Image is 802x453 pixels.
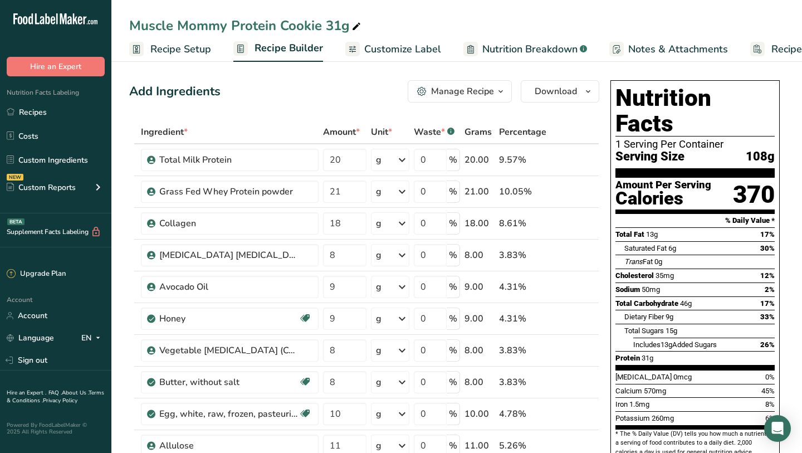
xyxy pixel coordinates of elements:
[615,271,654,280] span: Cholesterol
[159,312,299,325] div: Honey
[364,42,441,57] span: Customize Label
[615,354,640,362] span: Protein
[499,439,546,452] div: 5.26%
[615,214,775,227] section: % Daily Value *
[765,285,775,294] span: 2%
[43,397,77,405] a: Privacy Policy
[464,344,495,357] div: 8.00
[129,82,221,101] div: Add Ingredients
[408,80,512,103] button: Manage Recipe
[624,327,664,335] span: Total Sugars
[499,185,546,198] div: 10.05%
[673,373,692,381] span: 0mcg
[615,414,650,422] span: Potassium
[760,271,775,280] span: 12%
[464,280,495,294] div: 9.00
[499,125,546,139] span: Percentage
[159,185,299,198] div: Grass Fed Whey Protein powder
[48,389,62,397] a: FAQ .
[615,285,640,294] span: Sodium
[668,244,676,252] span: 6g
[609,37,728,62] a: Notes & Attachments
[499,280,546,294] div: 4.31%
[765,400,775,408] span: 8%
[464,249,495,262] div: 8.00
[255,41,323,56] span: Recipe Builder
[624,244,667,252] span: Saturated Fat
[644,387,666,395] span: 570mg
[499,249,546,262] div: 3.83%
[376,312,382,325] div: g
[464,407,495,421] div: 10.00
[615,139,775,150] div: 1 Serving Per Container
[535,85,577,98] span: Download
[129,16,363,36] div: Muscle Mommy Protein Cookie 31g
[431,85,494,98] div: Manage Recipe
[615,387,642,395] span: Calcium
[624,257,653,266] span: Fat
[7,269,66,280] div: Upgrade Plan
[376,439,382,452] div: g
[464,125,492,139] span: Grams
[656,271,674,280] span: 35mg
[680,299,692,308] span: 46g
[615,150,684,164] span: Serving Size
[7,57,105,76] button: Hire an Expert
[233,36,323,62] a: Recipe Builder
[760,230,775,238] span: 17%
[761,387,775,395] span: 45%
[615,299,678,308] span: Total Carbohydrate
[376,217,382,230] div: g
[615,180,711,191] div: Amount Per Serving
[464,217,495,230] div: 18.00
[464,376,495,389] div: 8.00
[62,389,89,397] a: About Us .
[615,191,711,207] div: Calories
[765,373,775,381] span: 0%
[7,389,104,405] a: Terms & Conditions .
[654,257,662,266] span: 0g
[371,125,392,139] span: Unit
[624,257,643,266] i: Trans
[129,37,211,62] a: Recipe Setup
[159,344,299,357] div: Vegetable [MEDICAL_DATA] (Coconut-derived)
[624,313,664,321] span: Dietary Fiber
[499,312,546,325] div: 4.31%
[81,332,105,345] div: EN
[376,344,382,357] div: g
[7,389,46,397] a: Hire an Expert .
[376,407,382,421] div: g
[646,230,658,238] span: 13g
[746,150,775,164] span: 108g
[464,439,495,452] div: 11.00
[642,354,653,362] span: 31g
[7,182,76,193] div: Custom Reports
[464,185,495,198] div: 21.00
[376,153,382,167] div: g
[7,422,105,435] div: Powered By FoodLabelMaker © 2025 All Rights Reserved
[159,376,299,389] div: Butter, without salt
[159,439,299,452] div: Allulose
[615,85,775,137] h1: Nutrition Facts
[463,37,587,62] a: Nutrition Breakdown
[376,376,382,389] div: g
[464,153,495,167] div: 20.00
[652,414,674,422] span: 260mg
[733,180,775,210] div: 370
[464,312,495,325] div: 9.00
[760,313,775,321] span: 33%
[159,407,299,421] div: Egg, white, raw, frozen, pasteurized
[765,414,775,422] span: 6%
[499,376,546,389] div: 3.83%
[7,328,54,348] a: Language
[764,415,791,442] div: Open Intercom Messenger
[159,249,299,262] div: [MEDICAL_DATA] [MEDICAL_DATA] fiber (Chicory Root Powder)
[7,174,23,181] div: NEW
[760,340,775,349] span: 26%
[628,42,728,57] span: Notes & Attachments
[150,42,211,57] span: Recipe Setup
[629,400,649,408] span: 1.5mg
[159,153,299,167] div: Total Milk Protein
[666,327,677,335] span: 15g
[521,80,599,103] button: Download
